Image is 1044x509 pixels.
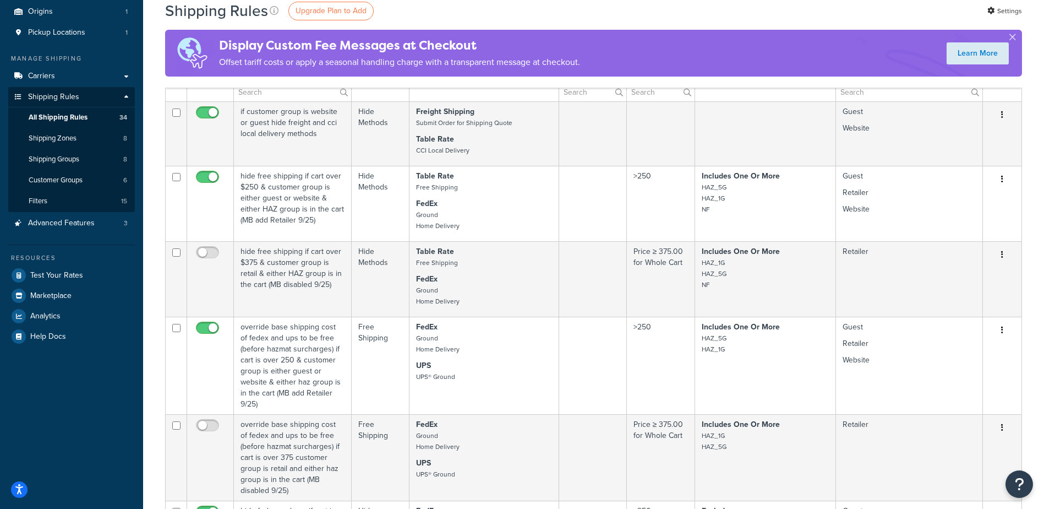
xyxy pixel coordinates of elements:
[836,101,983,166] td: Guest
[416,431,460,452] small: Ground Home Delivery
[8,266,135,285] a: Test Your Rates
[836,414,983,501] td: Retailer
[8,170,135,191] a: Customer Groups 6
[28,219,95,228] span: Advanced Features
[416,118,512,128] small: Submit Order for Shipping Quote
[416,182,458,192] small: Free Shipping
[28,93,79,102] span: Shipping Rules
[29,197,47,206] span: Filters
[416,469,455,479] small: UPS® Ground
[416,285,460,306] small: Ground Home Delivery
[8,54,135,63] div: Manage Shipping
[8,23,135,43] a: Pickup Locations 1
[8,306,135,326] a: Analytics
[234,241,352,317] td: hide free shipping if cart over $375 & customer group is retail & either HAZ group is in the cart...
[416,457,431,469] strong: UPS
[702,321,780,333] strong: Includes One Or More
[234,101,352,166] td: if customer group is website or guest hide freight and cci local delivery methods
[8,286,135,306] a: Marketplace
[416,145,469,155] small: CCI Local Delivery
[352,414,409,501] td: Free Shipping
[836,317,983,414] td: Guest
[8,149,135,170] a: Shipping Groups 8
[702,258,726,290] small: HAZ_1G HAZ_5G NF
[30,332,66,342] span: Help Docs
[124,219,128,228] span: 3
[8,2,135,22] li: Origins
[702,333,726,354] small: HAZ_5G HAZ_1G
[8,327,135,346] a: Help Docs
[30,271,83,280] span: Test Your Rates
[627,414,695,501] td: Price ≥ 375.00 for Whole Cart
[8,107,135,128] a: All Shipping Rules 34
[28,28,85,37] span: Pickup Locations
[123,134,127,143] span: 8
[627,317,695,414] td: >250
[416,106,474,117] strong: Freight Shipping
[234,317,352,414] td: override base shipping cost of fedex and ups to be free (before hazmat surcharges) if cart is ove...
[702,419,780,430] strong: Includes One Or More
[559,83,626,101] input: Search
[836,241,983,317] td: Retailer
[843,355,976,366] p: Website
[8,87,135,213] li: Shipping Rules
[234,166,352,241] td: hide free shipping if cart over $250 & customer group is either guest or website & either HAZ gro...
[416,419,438,430] strong: FedEx
[836,83,982,101] input: Search
[125,28,128,37] span: 1
[8,191,135,212] a: Filters 15
[8,23,135,43] li: Pickup Locations
[416,321,438,333] strong: FedEx
[416,198,438,209] strong: FedEx
[8,128,135,149] li: Shipping Zones
[8,149,135,170] li: Shipping Groups
[234,83,351,101] input: Search
[30,291,72,301] span: Marketplace
[8,2,135,22] a: Origins 1
[28,7,53,17] span: Origins
[29,113,88,122] span: All Shipping Rules
[8,191,135,212] li: Filters
[219,55,580,70] p: Offset tariff costs or apply a seasonal handling charge with a transparent message at checkout.
[8,107,135,128] li: All Shipping Rules
[843,338,976,349] p: Retailer
[125,7,128,17] span: 1
[123,155,127,164] span: 8
[121,197,127,206] span: 15
[416,246,454,257] strong: Table Rate
[288,2,374,20] a: Upgrade Plan to Add
[702,431,726,452] small: HAZ_1G HAZ_5G
[28,72,55,81] span: Carriers
[416,170,454,182] strong: Table Rate
[843,204,976,215] p: Website
[416,273,438,285] strong: FedEx
[416,133,454,145] strong: Table Rate
[702,246,780,257] strong: Includes One Or More
[627,241,695,317] td: Price ≥ 375.00 for Whole Cart
[296,5,367,17] span: Upgrade Plan to Add
[1005,470,1033,498] button: Open Resource Center
[416,210,460,231] small: Ground Home Delivery
[234,414,352,501] td: override base shipping cost of fedex and ups to be free (before hazmat surcharges) if cart is ove...
[8,66,135,86] a: Carriers
[8,87,135,107] a: Shipping Rules
[352,317,409,414] td: Free Shipping
[702,182,726,214] small: HAZ_5G HAZ_1G NF
[987,3,1022,19] a: Settings
[8,213,135,234] a: Advanced Features 3
[8,213,135,234] li: Advanced Features
[416,258,458,268] small: Free Shipping
[702,170,780,182] strong: Includes One Or More
[836,166,983,241] td: Guest
[352,101,409,166] td: Hide Methods
[843,187,976,198] p: Retailer
[627,83,695,101] input: Search
[843,123,976,134] p: Website
[627,166,695,241] td: >250
[416,360,431,371] strong: UPS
